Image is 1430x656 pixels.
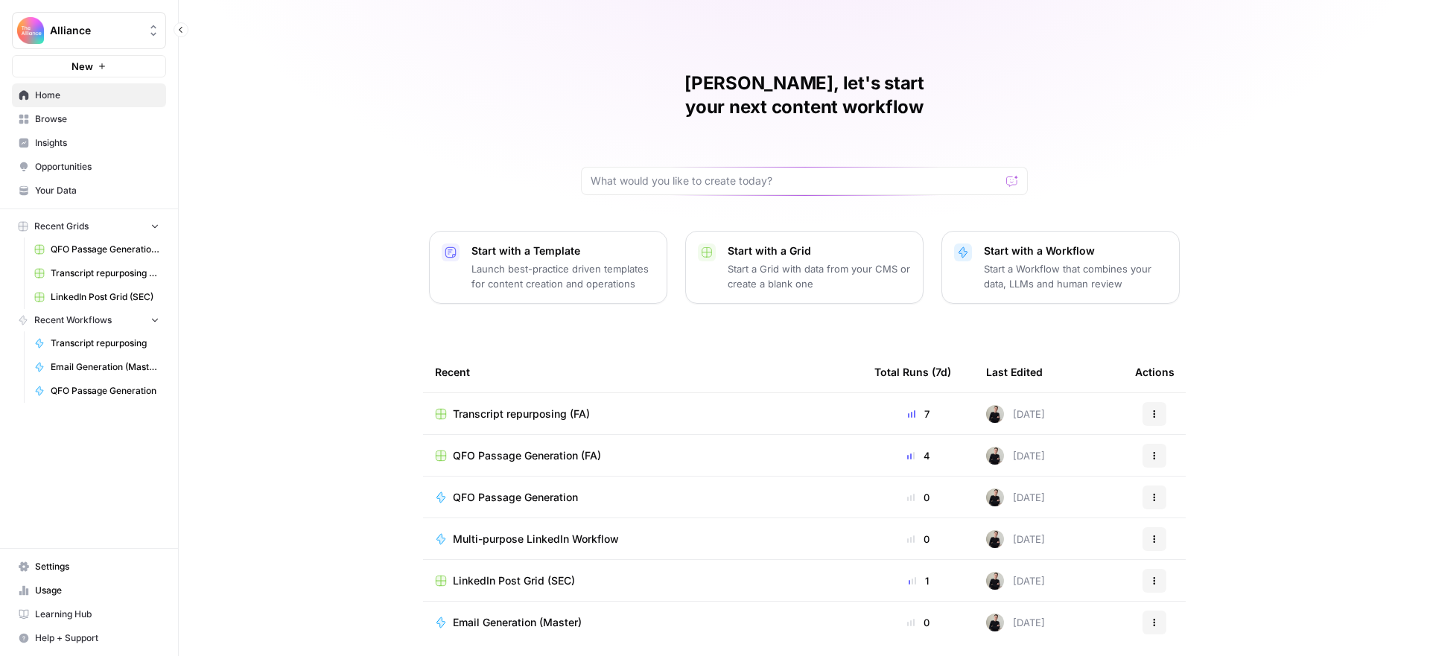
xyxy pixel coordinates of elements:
[34,313,112,327] span: Recent Workflows
[28,285,166,309] a: LinkedIn Post Grid (SEC)
[12,215,166,238] button: Recent Grids
[986,351,1043,392] div: Last Edited
[429,231,667,304] button: Start with a TemplateLaunch best-practice driven templates for content creation and operations
[51,267,159,280] span: Transcript repurposing (FA)
[986,614,1004,631] img: rzyuksnmva7rad5cmpd7k6b2ndco
[453,615,582,630] span: Email Generation (Master)
[51,384,159,398] span: QFO Passage Generation
[12,179,166,203] a: Your Data
[50,23,140,38] span: Alliance
[34,220,89,233] span: Recent Grids
[581,71,1028,119] h1: [PERSON_NAME], let's start your next content workflow
[35,112,159,126] span: Browse
[986,447,1004,465] img: rzyuksnmva7rad5cmpd7k6b2ndco
[71,59,93,74] span: New
[435,532,851,547] a: Multi-purpose LinkedIn Workflow
[12,309,166,331] button: Recent Workflows
[435,615,851,630] a: Email Generation (Master)
[874,615,962,630] div: 0
[986,530,1045,548] div: [DATE]
[12,155,166,179] a: Opportunities
[51,337,159,350] span: Transcript repurposing
[435,351,851,392] div: Recent
[471,261,655,291] p: Launch best-practice driven templates for content creation and operations
[1135,351,1175,392] div: Actions
[453,573,575,588] span: LinkedIn Post Grid (SEC)
[986,614,1045,631] div: [DATE]
[453,448,601,463] span: QFO Passage Generation (FA)
[874,490,962,505] div: 0
[986,405,1045,423] div: [DATE]
[453,407,590,421] span: Transcript repurposing (FA)
[35,631,159,645] span: Help + Support
[28,331,166,355] a: Transcript repurposing
[986,572,1045,590] div: [DATE]
[941,231,1180,304] button: Start with a WorkflowStart a Workflow that combines your data, LLMs and human review
[35,560,159,573] span: Settings
[17,17,44,44] img: Alliance Logo
[986,488,1045,506] div: [DATE]
[12,131,166,155] a: Insights
[986,488,1004,506] img: rzyuksnmva7rad5cmpd7k6b2ndco
[986,572,1004,590] img: rzyuksnmva7rad5cmpd7k6b2ndco
[728,243,911,258] p: Start with a Grid
[35,160,159,173] span: Opportunities
[12,55,166,77] button: New
[874,573,962,588] div: 1
[35,184,159,197] span: Your Data
[51,360,159,374] span: Email Generation (Master)
[35,608,159,621] span: Learning Hub
[874,351,951,392] div: Total Runs (7d)
[51,290,159,304] span: LinkedIn Post Grid (SEC)
[728,261,911,291] p: Start a Grid with data from your CMS or create a blank one
[12,107,166,131] a: Browse
[453,532,619,547] span: Multi-purpose LinkedIn Workflow
[35,89,159,102] span: Home
[35,584,159,597] span: Usage
[591,173,1000,188] input: What would you like to create today?
[12,555,166,579] a: Settings
[874,407,962,421] div: 7
[28,261,166,285] a: Transcript repurposing (FA)
[12,12,166,49] button: Workspace: Alliance
[28,238,166,261] a: QFO Passage Generation (FA)
[12,579,166,602] a: Usage
[28,355,166,379] a: Email Generation (Master)
[12,83,166,107] a: Home
[435,573,851,588] a: LinkedIn Post Grid (SEC)
[984,261,1167,291] p: Start a Workflow that combines your data, LLMs and human review
[435,490,851,505] a: QFO Passage Generation
[986,530,1004,548] img: rzyuksnmva7rad5cmpd7k6b2ndco
[986,405,1004,423] img: rzyuksnmva7rad5cmpd7k6b2ndco
[12,602,166,626] a: Learning Hub
[35,136,159,150] span: Insights
[471,243,655,258] p: Start with a Template
[435,407,851,421] a: Transcript repurposing (FA)
[984,243,1167,258] p: Start with a Workflow
[51,243,159,256] span: QFO Passage Generation (FA)
[453,490,578,505] span: QFO Passage Generation
[435,448,851,463] a: QFO Passage Generation (FA)
[874,448,962,463] div: 4
[986,447,1045,465] div: [DATE]
[28,379,166,403] a: QFO Passage Generation
[685,231,924,304] button: Start with a GridStart a Grid with data from your CMS or create a blank one
[874,532,962,547] div: 0
[12,626,166,650] button: Help + Support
